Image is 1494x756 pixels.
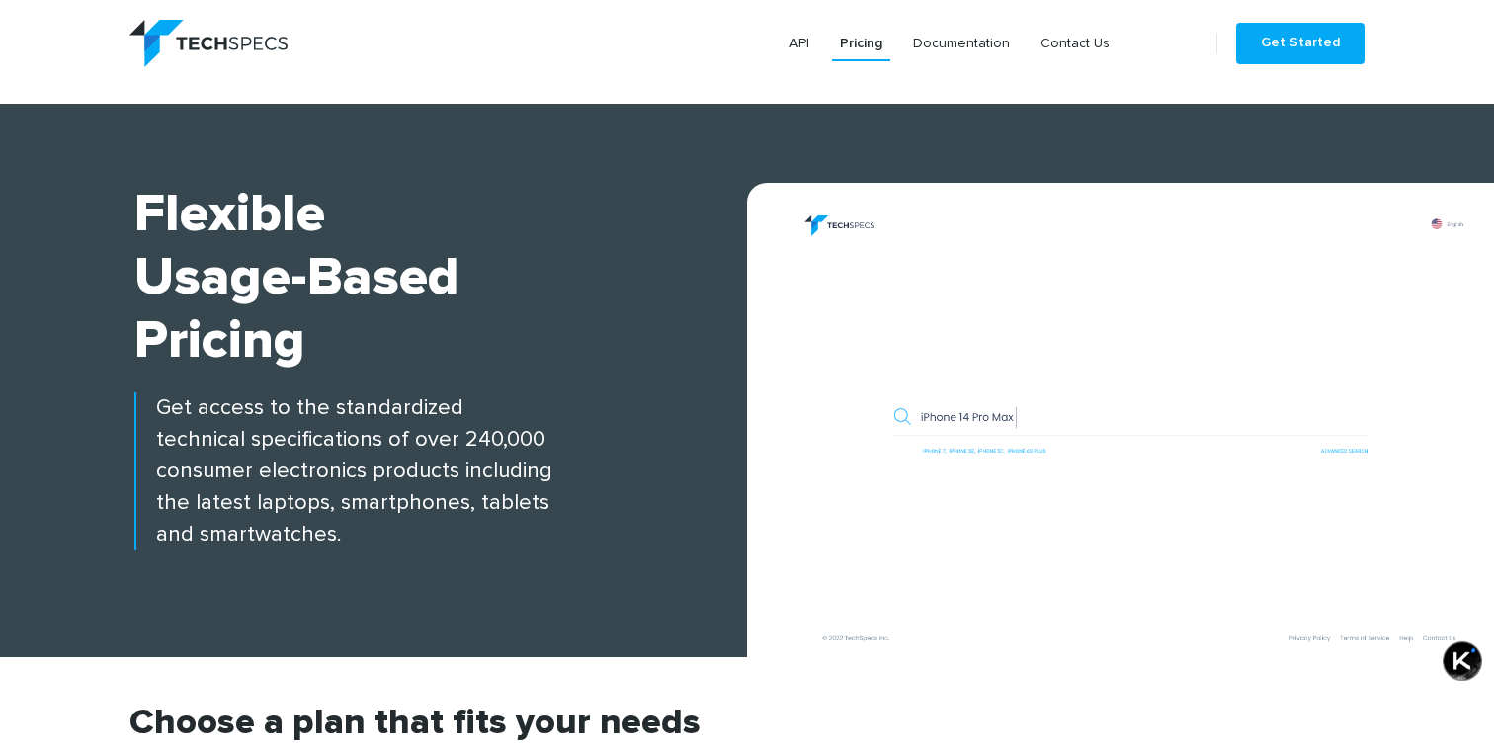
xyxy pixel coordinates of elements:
a: Contact Us [1033,26,1118,61]
img: logo [129,20,288,67]
a: Get Started [1236,23,1365,64]
a: Documentation [905,26,1018,61]
img: banner.png [767,203,1494,657]
h1: Flexible Usage-based Pricing [134,183,747,373]
a: Pricing [832,26,890,61]
a: API [782,26,817,61]
p: Get access to the standardized technical specifications of over 240,000 consumer electronics prod... [134,392,747,550]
